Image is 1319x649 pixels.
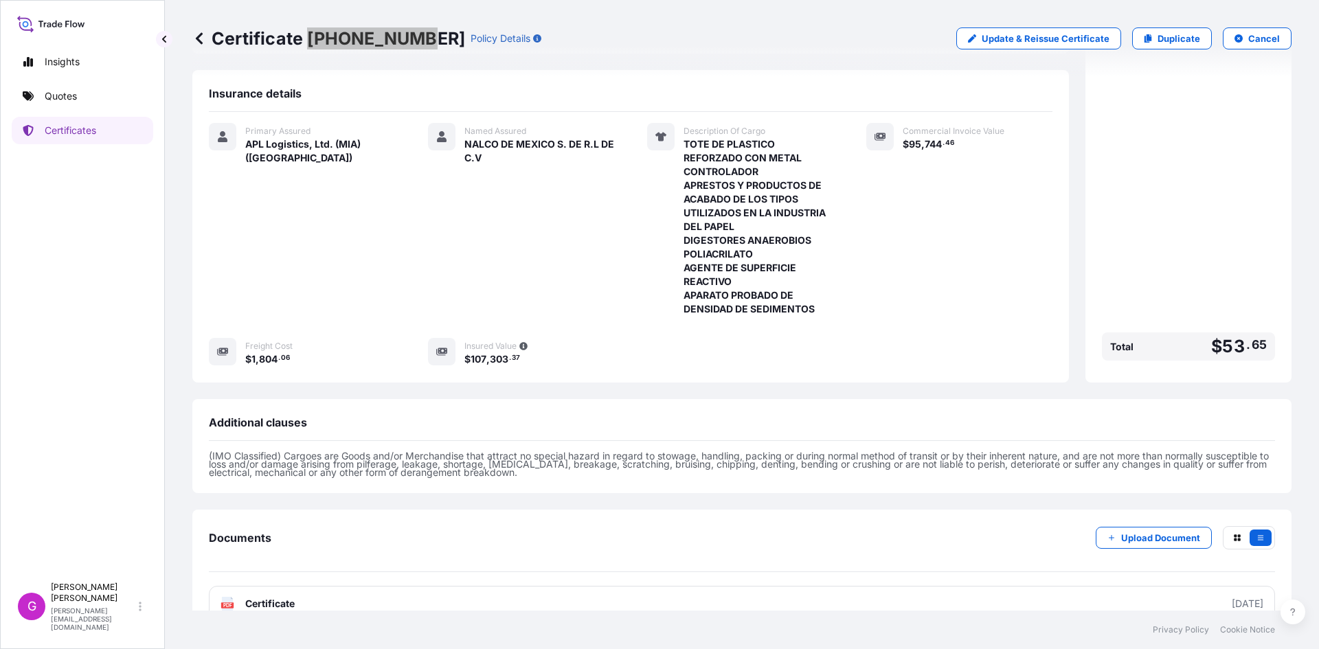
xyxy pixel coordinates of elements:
[245,597,295,611] span: Certificate
[903,139,909,149] span: $
[982,32,1109,45] p: Update & Reissue Certificate
[921,139,925,149] span: ,
[1222,338,1244,355] span: 53
[45,124,96,137] p: Certificates
[251,354,256,364] span: 1
[1211,338,1222,355] span: $
[1121,531,1200,545] p: Upload Document
[209,452,1275,477] p: (IMO Classified) Cargoes are Goods and/or Merchandise that attract no special hazard in regard to...
[209,87,302,100] span: Insurance details
[1252,341,1267,349] span: 65
[245,341,293,352] span: Freight Cost
[509,356,511,361] span: .
[956,27,1121,49] a: Update & Reissue Certificate
[278,356,280,361] span: .
[256,354,259,364] span: ,
[1223,27,1292,49] button: Cancel
[684,126,765,137] span: Description Of Cargo
[909,139,921,149] span: 95
[464,137,614,165] span: NALCO DE MEXICO S. DE R.L DE C.V
[1246,341,1250,349] span: .
[209,586,1275,622] a: PDFCertificate[DATE]
[1220,624,1275,635] a: Cookie Notice
[1153,624,1209,635] a: Privacy Policy
[1132,27,1212,49] a: Duplicate
[51,606,136,631] p: [PERSON_NAME][EMAIL_ADDRESS][DOMAIN_NAME]
[51,582,136,604] p: [PERSON_NAME] [PERSON_NAME]
[245,354,251,364] span: $
[27,600,36,613] span: G
[1110,340,1134,354] span: Total
[490,354,508,364] span: 303
[1248,32,1280,45] p: Cancel
[512,356,520,361] span: 37
[684,137,833,316] span: TOTE DE PLASTICO REFORZADO CON METAL CONTROLADOR APRESTOS Y PRODUCTOS DE ACABADO DE LOS TIPOS UTI...
[223,603,232,608] text: PDF
[245,137,395,165] span: APL Logistics, Ltd. (MIA) ([GEOGRAPHIC_DATA])
[209,531,271,545] span: Documents
[45,89,77,103] p: Quotes
[12,117,153,144] a: Certificates
[1096,527,1212,549] button: Upload Document
[464,341,517,352] span: Insured Value
[945,141,954,146] span: 46
[245,126,311,137] span: Primary Assured
[209,415,307,429] span: Additional clauses
[464,126,526,137] span: Named Assured
[281,356,290,361] span: 06
[1158,32,1200,45] p: Duplicate
[12,82,153,110] a: Quotes
[259,354,278,364] span: 804
[12,48,153,76] a: Insights
[486,354,490,364] span: ,
[903,126,1004,137] span: Commercial Invoice Value
[471,354,486,364] span: 107
[45,55,80,69] p: Insights
[464,354,471,364] span: $
[925,139,942,149] span: 744
[1232,597,1263,611] div: [DATE]
[943,141,945,146] span: .
[471,32,530,45] p: Policy Details
[192,27,465,49] p: Certificate [PHONE_NUMBER]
